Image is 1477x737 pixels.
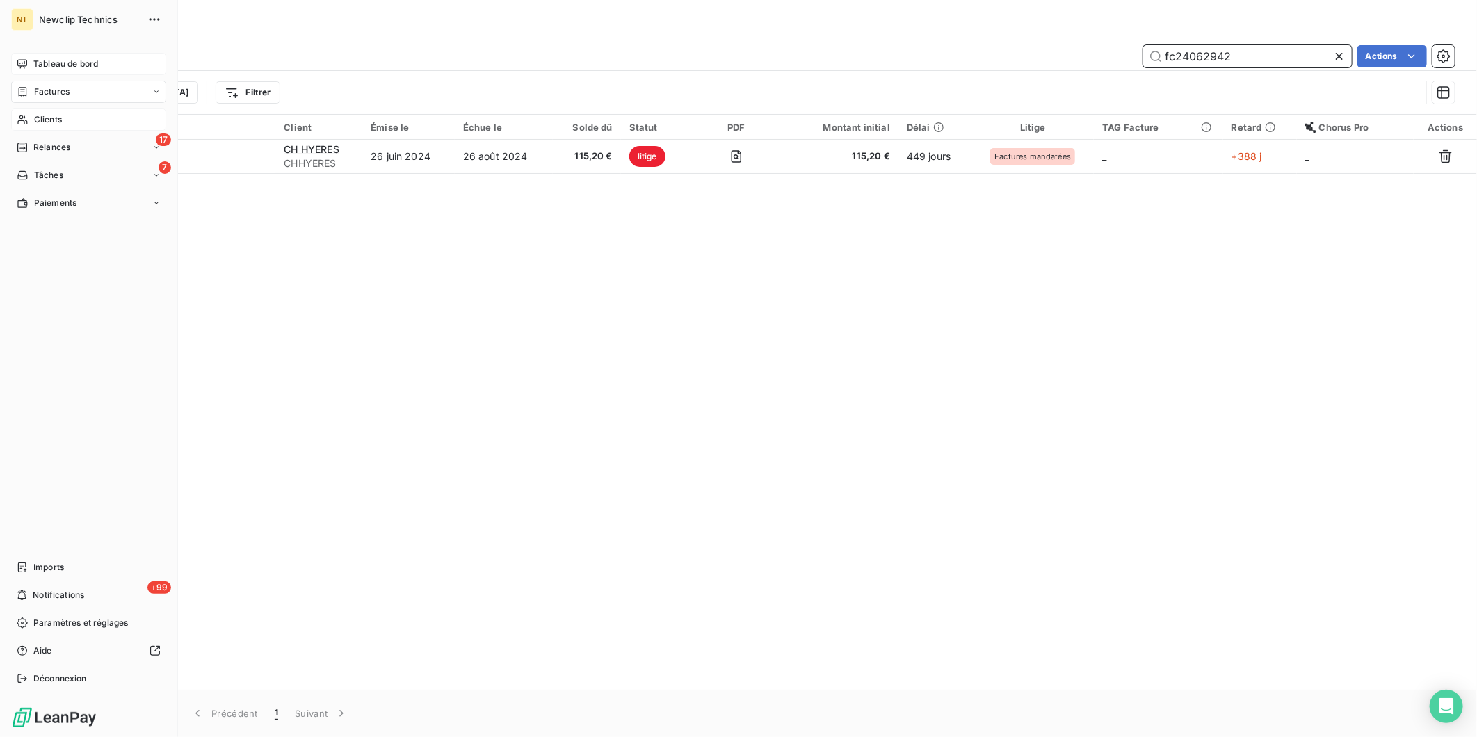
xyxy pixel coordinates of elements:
[33,589,84,601] span: Notifications
[34,169,63,181] span: Tâches
[33,672,87,685] span: Déconnexion
[34,113,62,126] span: Clients
[1143,45,1352,67] input: Rechercher
[561,122,613,133] div: Solde dû
[786,149,890,163] span: 115,20 €
[455,140,553,173] td: 26 août 2024
[1305,150,1309,162] span: _
[1430,690,1463,723] div: Open Intercom Messenger
[284,122,354,133] div: Client
[994,152,1071,161] span: Factures mandatées
[182,699,266,728] button: Précédent
[362,140,455,173] td: 26 juin 2024
[704,122,769,133] div: PDF
[34,86,70,98] span: Factures
[629,146,665,167] span: litige
[286,699,357,728] button: Suivant
[1357,45,1427,67] button: Actions
[463,122,544,133] div: Échue le
[1102,150,1106,162] span: _
[33,617,128,629] span: Paramètres et réglages
[11,706,97,729] img: Logo LeanPay
[907,122,963,133] div: Délai
[34,197,76,209] span: Paiements
[33,561,64,574] span: Imports
[216,81,280,104] button: Filtrer
[1305,122,1405,133] div: Chorus Pro
[786,122,890,133] div: Montant initial
[159,161,171,174] span: 7
[371,122,446,133] div: Émise le
[284,156,354,170] span: CHHYERES
[39,14,139,25] span: Newclip Technics
[284,143,339,155] span: CH HYERES
[11,640,166,662] a: Aide
[1422,122,1469,133] div: Actions
[1102,122,1215,133] div: TAG Facture
[33,645,52,657] span: Aide
[275,706,278,720] span: 1
[147,581,171,594] span: +99
[561,149,613,163] span: 115,20 €
[898,140,971,173] td: 449 jours
[980,122,1085,133] div: Litige
[11,8,33,31] div: NT
[1232,122,1289,133] div: Retard
[33,58,98,70] span: Tableau de bord
[629,122,687,133] div: Statut
[1232,150,1262,162] span: +388 j
[33,141,70,154] span: Relances
[156,133,171,146] span: 17
[266,699,286,728] button: 1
